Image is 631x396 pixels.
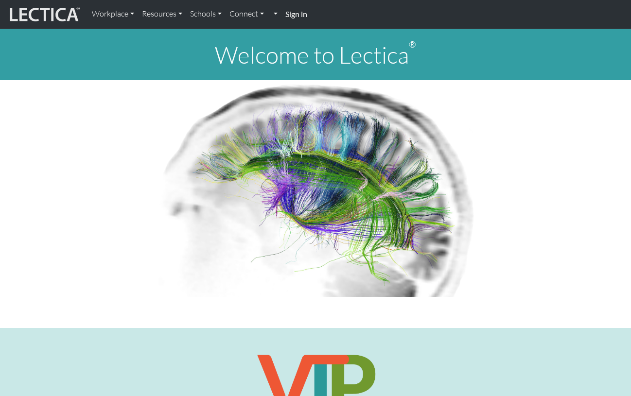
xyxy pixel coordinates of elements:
[88,4,138,24] a: Workplace
[226,4,268,24] a: Connect
[285,9,307,18] strong: Sign in
[186,4,226,24] a: Schools
[281,4,311,25] a: Sign in
[409,39,416,50] sup: ®
[153,80,478,297] img: Human Connectome Project Image
[7,5,80,24] img: lecticalive
[138,4,186,24] a: Resources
